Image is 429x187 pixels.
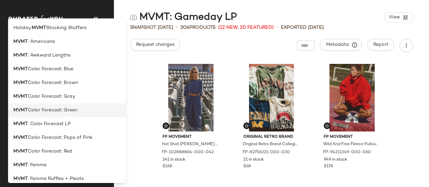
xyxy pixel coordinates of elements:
[238,64,305,131] img: 82756321_030_0
[28,93,75,100] span: Color Forecast: Gray
[13,120,28,127] b: MVMT
[323,150,371,156] span: FP-94211349-000-060
[164,124,168,128] img: svg%3e
[28,162,47,169] span: : Femme
[13,134,28,141] b: MVMT
[13,93,28,100] b: MVMT
[136,42,175,48] span: Request changes
[277,23,278,31] span: •
[130,11,237,24] div: MVMT: Gameday LP
[245,124,249,128] img: svg%3e
[130,39,180,51] button: Request changes
[28,175,84,182] span: : Femme Ruffles + Pleats
[243,134,300,140] span: Original Retro Brand
[28,38,55,45] span: : Americana
[388,15,400,20] span: View
[281,24,324,31] p: Exported [DATE]
[373,42,388,48] span: Report
[385,12,413,22] button: View
[243,157,264,163] span: 21 in stock
[28,148,72,155] span: Color Forecast: Red
[28,52,70,59] span: : Awkward Lengths
[243,142,299,148] span: Original Retro Brand Collegiate BF Tee at Free People in Green, Size: S
[13,175,28,182] b: MVMT
[28,66,73,73] span: Color Forecast: Blue
[13,79,28,86] b: MVMT
[324,157,347,163] span: 949 in stock
[243,164,251,170] span: $68
[130,14,137,21] img: svg%3e
[28,120,71,127] span: : Color Forecast LP
[13,52,28,59] b: MVMT
[32,24,46,31] b: MVMT
[162,142,219,148] span: Hot Shot [PERSON_NAME] Twist Set by FP Movement at Free People in Blue, Size: XS
[13,66,28,73] b: MVMT
[28,79,78,86] span: Color Forecast: Brown
[323,142,380,148] span: Wild And Free Fleece Pullover Jacket by FP Movement at Free People in Red, Size: M
[13,24,32,31] span: Holiday:
[163,157,185,163] span: 141 in stock
[130,24,173,31] span: Snapshot [DATE]
[367,39,394,51] button: Report
[163,164,172,170] span: $168
[318,64,386,131] img: 94211349_060_a
[157,64,225,131] img: 102888864_042_d
[218,24,274,31] span: (12 New, 20 Featured)
[13,162,28,169] b: MVMT
[28,134,93,141] span: Color Forecast: Pops of Pink
[28,107,77,114] span: Color Forecast: Green
[8,15,65,24] img: cfy_white_logo.C9jOOHJF.svg
[13,38,28,45] b: MVMT
[162,150,214,156] span: FP-102888864-000-042
[243,150,290,156] span: FP-82756321-000-030
[163,134,219,140] span: FP Movement
[46,24,86,31] span: Stocking Stuffers
[326,42,356,48] span: Metadata
[320,39,362,51] button: Metadata
[180,24,216,31] div: Products
[176,23,178,31] span: •
[325,124,329,128] img: svg%3e
[180,25,189,30] span: 306
[324,164,333,170] span: $178
[13,148,28,155] b: MVMT
[324,134,380,140] span: FP Movement
[13,107,28,114] b: MVMT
